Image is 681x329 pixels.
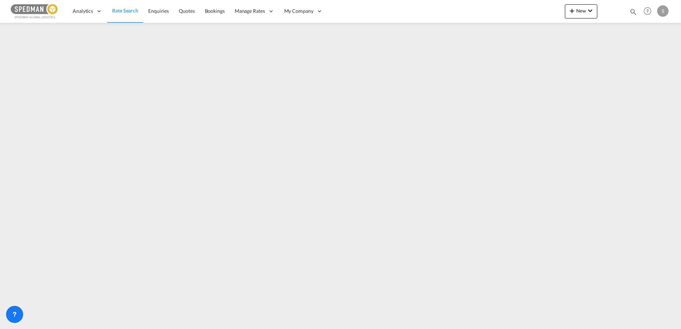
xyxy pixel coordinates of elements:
[641,5,657,18] div: Help
[205,8,225,14] span: Bookings
[112,7,138,14] span: Rate Search
[148,8,169,14] span: Enquiries
[179,8,194,14] span: Quotes
[565,4,597,19] button: icon-plus 400-fgNewicon-chevron-down
[235,7,265,15] span: Manage Rates
[641,5,654,17] span: Help
[568,6,576,15] md-icon: icon-plus 400-fg
[629,8,637,16] md-icon: icon-magnify
[657,5,669,17] div: S
[568,8,594,14] span: New
[11,3,59,19] img: c12ca350ff1b11efb6b291369744d907.png
[629,8,637,19] div: icon-magnify
[73,7,93,15] span: Analytics
[284,7,313,15] span: My Company
[586,6,594,15] md-icon: icon-chevron-down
